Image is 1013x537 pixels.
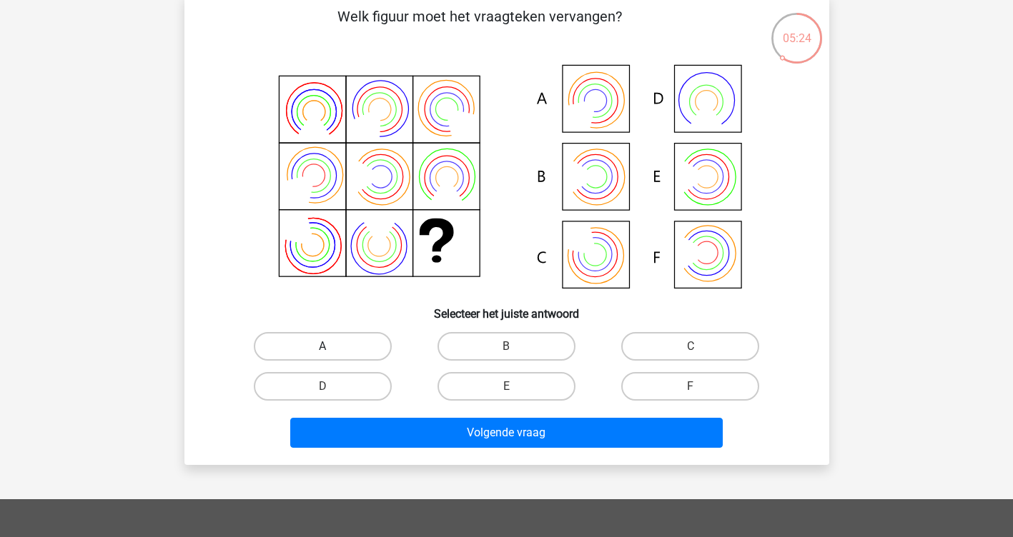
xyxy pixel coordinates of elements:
p: Welk figuur moet het vraagteken vervangen? [207,6,753,49]
button: Volgende vraag [290,418,723,448]
h6: Selecteer het juiste antwoord [207,296,806,321]
label: A [254,332,392,361]
label: F [621,372,759,401]
label: E [438,372,575,401]
div: 05:24 [770,11,824,47]
label: D [254,372,392,401]
label: C [621,332,759,361]
label: B [438,332,575,361]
